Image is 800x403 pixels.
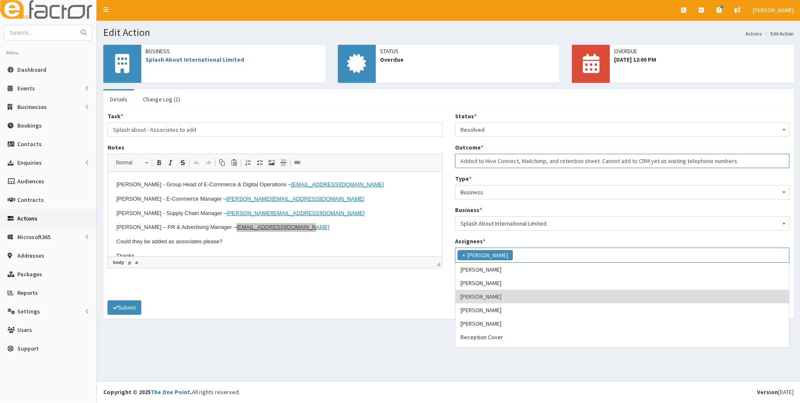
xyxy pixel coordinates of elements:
span: Enquiries [17,159,42,166]
label: Notes [108,143,124,152]
a: Change Log (1) [136,90,187,108]
a: Paste (Ctrl+V) [228,157,240,168]
li: [PERSON_NAME] [455,276,789,290]
span: [PERSON_NAME] [753,6,794,14]
li: Laura Bradshaw [458,250,513,260]
a: Insert/Remove Numbered List [242,157,254,168]
li: [PERSON_NAME] [455,317,789,330]
span: Events [17,84,35,92]
span: Contracts [17,196,44,204]
li: [PERSON_NAME] [455,263,789,276]
span: Settings [17,308,40,315]
li: Reception Cover [455,330,789,344]
strong: Copyright © 2025 . [103,388,192,396]
b: Version [757,388,778,396]
a: p element [127,259,133,266]
label: Status [455,112,477,120]
span: [DATE] 12:00 PM [614,55,789,64]
li: [PERSON_NAME] [455,290,789,303]
a: a element [134,259,140,266]
a: Strike Through [177,157,189,168]
label: Assignees [455,237,485,245]
span: Business [145,47,321,55]
a: Details [103,90,134,108]
a: body element [111,259,126,266]
a: The One Point [151,388,190,396]
a: Actions [746,30,762,37]
a: Insert/Remove Bulleted List [254,157,266,168]
a: Splash About International Limited [145,56,244,63]
button: Submit [108,300,141,315]
h1: Edit Action [103,27,794,38]
iframe: Rich Text Editor, notes [108,172,442,256]
label: Outcome [455,143,483,152]
a: Copy (Ctrl+C) [216,157,228,168]
input: Search... [5,25,75,40]
a: Bold (Ctrl+B) [153,157,165,168]
span: Splash About International Limited [461,218,784,229]
li: [PERSON_NAME] [455,303,789,317]
span: Dashboard [17,66,46,74]
span: Normal [112,157,141,168]
span: Business [455,185,790,199]
span: Audiences [17,177,44,185]
span: Packages [17,270,42,278]
span: Splash About International Limited [455,216,790,231]
li: Edit Action [762,30,794,37]
span: Reports [17,289,38,297]
a: Normal [111,157,152,169]
span: Drag to resize [436,262,440,266]
span: Businesses [17,103,47,111]
span: Business [461,186,784,198]
span: Contacts [17,140,42,148]
span: OVERDUE [614,47,789,55]
a: Undo (Ctrl+Z) [191,157,202,168]
span: Microsoft365 [17,233,51,241]
a: Link (Ctrl+L) [291,157,303,168]
span: Resolved [455,123,790,137]
li: [PERSON_NAME] [455,344,789,357]
label: Task [108,112,123,120]
a: Italic (Ctrl+I) [165,157,177,168]
a: Redo (Ctrl+Y) [202,157,214,168]
label: Business [455,206,482,214]
span: Overdue [380,55,555,64]
span: Actions [17,215,38,222]
span: Support [17,345,39,352]
p: Thanks [8,80,326,89]
span: Users [17,326,32,334]
a: Insert Horizontal Line [277,157,289,168]
div: [DATE] [757,388,794,396]
a: Image [266,157,277,168]
span: Addresses [17,252,44,259]
span: × [462,251,465,259]
label: Type [455,174,471,183]
span: Status [380,47,555,55]
span: Resolved [461,124,784,136]
footer: All rights reserved. [97,381,800,403]
span: Bookings [17,122,42,129]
